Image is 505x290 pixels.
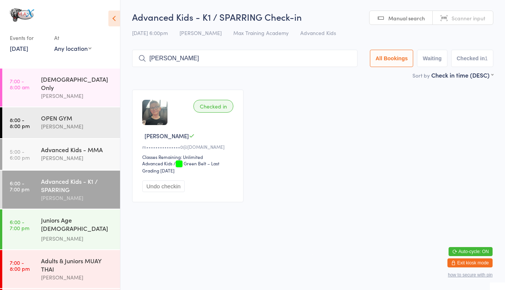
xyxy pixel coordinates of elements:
span: [DATE] 6:00pm [132,29,168,37]
div: [PERSON_NAME] [41,92,114,100]
a: 5:00 -6:00 pmAdvanced Kids - MMA[PERSON_NAME] [2,139,120,170]
div: OPEN GYM [41,114,114,122]
div: Advanced Kids - MMA [41,145,114,154]
button: how to secure with pin [448,272,493,278]
button: Exit kiosk mode [447,258,493,267]
time: 6:00 - 7:00 pm [10,219,29,231]
span: Scanner input [452,14,485,22]
div: Juniors Age [DEMOGRAPHIC_DATA] STRENGTH & CONDITIONING [41,216,114,234]
div: [PERSON_NAME] [41,273,114,282]
a: 7:00 -8:00 am[DEMOGRAPHIC_DATA] Only[PERSON_NAME] [2,69,120,107]
div: Advanced Kids [142,160,172,166]
a: 7:00 -8:00 pmAdults & Juniors MUAY THAI[PERSON_NAME] [2,250,120,288]
a: 8:00 -8:00 pmOPEN GYM[PERSON_NAME] [2,107,120,138]
span: Manual search [388,14,425,22]
span: Max Training Academy [233,29,289,37]
a: 6:00 -7:00 pmJuniors Age [DEMOGRAPHIC_DATA] STRENGTH & CONDITIONING[PERSON_NAME] [2,209,120,249]
span: [PERSON_NAME] [179,29,222,37]
button: Waiting [417,50,447,67]
time: 8:00 - 8:00 pm [10,117,30,129]
img: MAX Training Academy Ltd [8,6,36,24]
div: Advanced Kids - K1 / SPARRING [41,177,114,194]
div: [PERSON_NAME] [41,194,114,202]
label: Sort by [412,72,430,79]
time: 5:00 - 6:00 pm [10,148,30,160]
input: Search [132,50,357,67]
time: 6:00 - 7:00 pm [10,180,29,192]
button: Auto-cycle: ON [449,247,493,256]
button: Checked in1 [451,50,494,67]
div: [DEMOGRAPHIC_DATA] Only [41,75,114,92]
div: Check in time (DESC) [431,71,493,79]
span: Advanced Kids [300,29,336,37]
img: image1709376727.png [142,100,167,125]
div: [PERSON_NAME] [41,122,114,131]
div: Checked in [193,100,233,113]
span: [PERSON_NAME] [145,132,189,140]
div: 1 [485,55,488,61]
div: [PERSON_NAME] [41,234,114,243]
button: All Bookings [370,50,414,67]
time: 7:00 - 8:00 am [10,78,29,90]
button: Undo checkin [142,180,185,192]
a: [DATE] [10,44,28,52]
div: Classes Remaining: Unlimited [142,154,236,160]
div: Events for [10,32,47,44]
div: m•••••••••••••••0@[DOMAIN_NAME] [142,143,236,150]
div: Adults & Juniors MUAY THAI [41,256,114,273]
div: Any location [54,44,91,52]
a: 6:00 -7:00 pmAdvanced Kids - K1 / SPARRING[PERSON_NAME] [2,171,120,209]
time: 7:00 - 8:00 pm [10,259,30,272]
div: [PERSON_NAME] [41,154,114,162]
h2: Advanced Kids - K1 / SPARRING Check-in [132,11,493,23]
div: At [54,32,91,44]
